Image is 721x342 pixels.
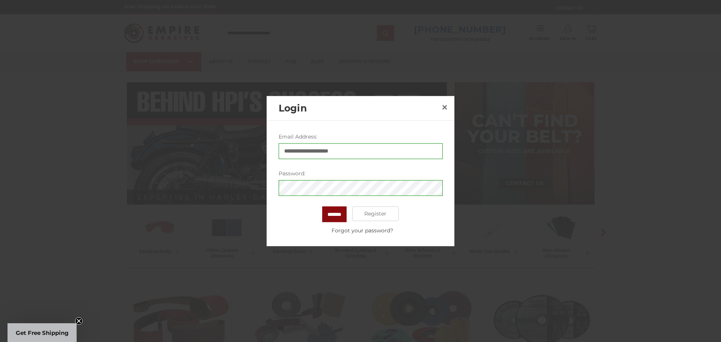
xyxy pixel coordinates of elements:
label: Email Address: [279,133,443,140]
span: × [441,100,448,115]
div: Get Free ShippingClose teaser [8,323,77,342]
h2: Login [279,101,439,115]
label: Password: [279,169,443,177]
button: Close teaser [75,317,83,325]
span: Get Free Shipping [16,329,69,336]
a: Register [352,206,399,221]
a: Close [439,101,451,113]
a: Forgot your password? [282,226,442,234]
